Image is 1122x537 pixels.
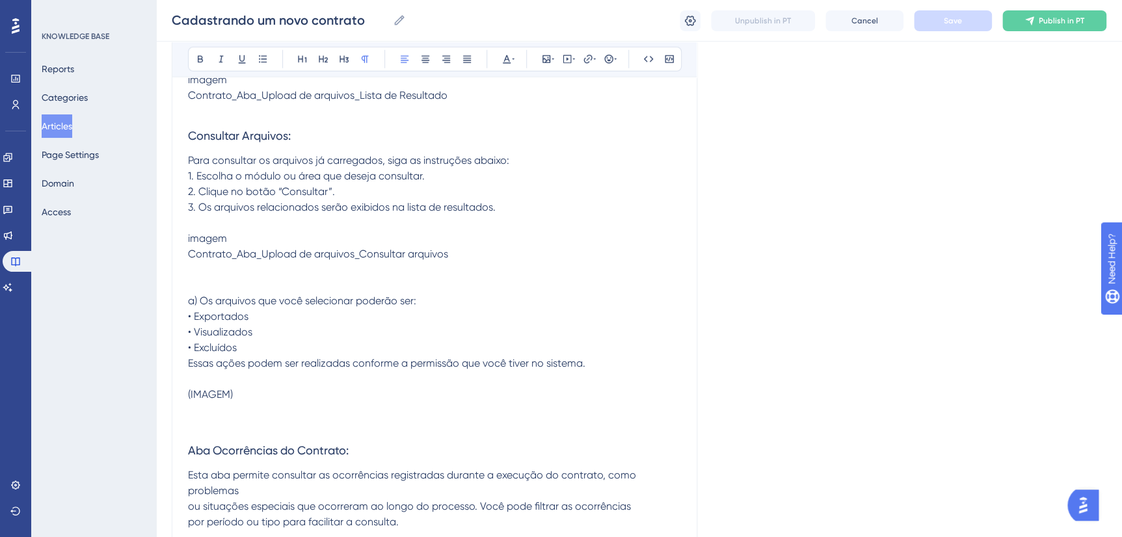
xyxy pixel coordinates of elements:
span: Contrato_Aba_Upload de arquivos_Lista de Resultado [188,89,447,101]
span: a) Os arquivos que você selecionar poderão ser: • Exportados • Visualizados • Excluídos Essas açõ... [188,295,585,369]
iframe: UserGuiding AI Assistant Launcher [1067,486,1106,525]
span: Publish in PT [1039,16,1084,26]
span: Save [944,16,962,26]
button: Publish in PT [1002,10,1106,31]
button: Categories [42,86,88,109]
span: Consultar Arquivos: [188,129,291,142]
span: Aba Ocorrências do Contrato: [188,443,349,457]
button: Unpublish in PT [711,10,815,31]
span: imagem [188,232,227,244]
span: (IMAGEM) [188,388,233,400]
button: Cancel [825,10,903,31]
button: Articles [42,114,72,138]
span: Esta aba permite consultar as ocorrências registradas durante a execução do contrato, como proble... [188,469,639,528]
button: Reports [42,57,74,81]
button: Access [42,200,71,224]
span: imagem [188,73,227,86]
button: Domain [42,172,74,195]
div: KNOWLEDGE BASE [42,31,109,42]
span: Cancel [851,16,878,26]
button: Save [914,10,992,31]
span: Need Help? [31,3,81,19]
input: Article Name [172,11,388,29]
span: Para consultar os arquivos já carregados, siga as instruções abaixo: 1. Escolha o módulo ou área ... [188,154,509,213]
span: Unpublish in PT [735,16,791,26]
button: Page Settings [42,143,99,166]
span: Contrato_Aba_Upload de arquivos_Consultar arquivos [188,248,448,260]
